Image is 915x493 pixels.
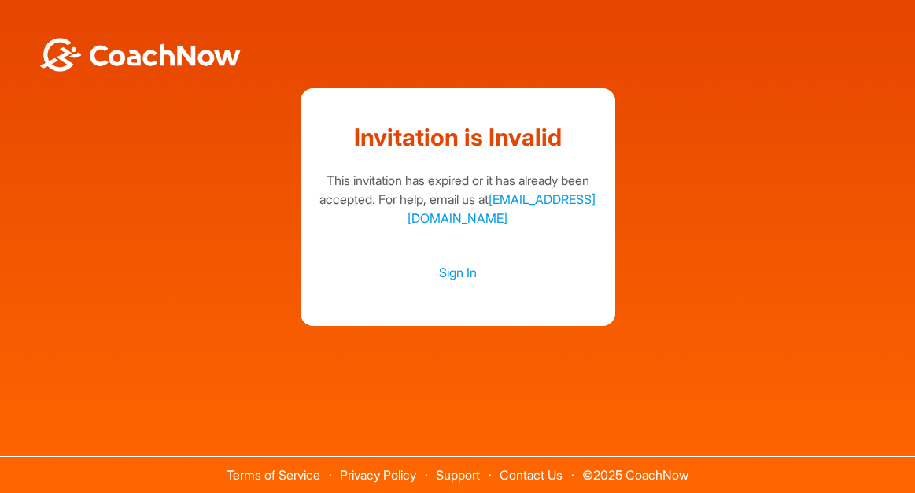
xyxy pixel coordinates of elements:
[38,38,242,72] img: BwLJSsUCoWCh5upNqxVrqldRgqLPVwmV24tXu5FoVAoFEpwwqQ3VIfuoInZCoVCoTD4vwADAC3ZFMkVEQFDAAAAAElFTkSuQmCC
[316,171,600,228] div: This invitation has expired or it has already been accepted. For help, email us at
[574,457,696,481] span: © 2025 CoachNow
[227,467,320,483] a: Terms of Service
[316,262,600,283] a: Sign In
[408,191,596,226] a: [EMAIL_ADDRESS][DOMAIN_NAME]
[500,467,563,483] a: Contact Us
[340,467,416,483] a: Privacy Policy
[316,120,600,155] h1: Invitation is Invalid
[436,467,480,483] a: Support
